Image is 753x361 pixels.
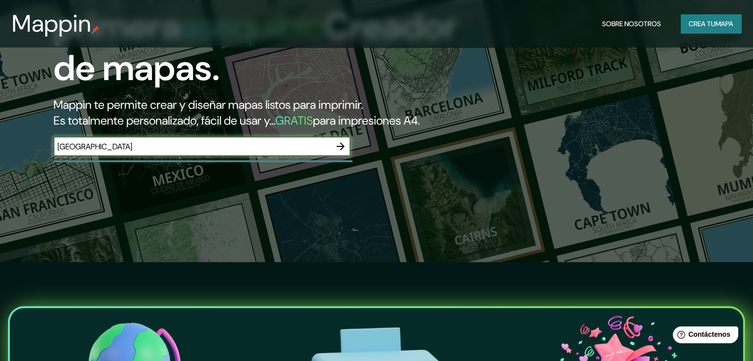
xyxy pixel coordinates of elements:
[275,113,313,128] font: GRATIS
[665,322,742,350] iframe: Lanzador de widgets de ayuda
[681,14,741,33] button: Crea tumapa
[92,26,100,34] img: pin de mapeo
[689,19,715,28] font: Crea tu
[598,14,665,33] button: Sobre nosotros
[313,113,420,128] font: para impresiones A4.
[602,19,661,28] font: Sobre nosotros
[53,141,331,152] input: Elige tu lugar favorito
[715,19,733,28] font: mapa
[53,97,363,112] font: Mappin te permite crear y diseñar mapas listos para imprimir.
[12,8,92,39] font: Mappin
[53,113,275,128] font: Es totalmente personalizado, fácil de usar y...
